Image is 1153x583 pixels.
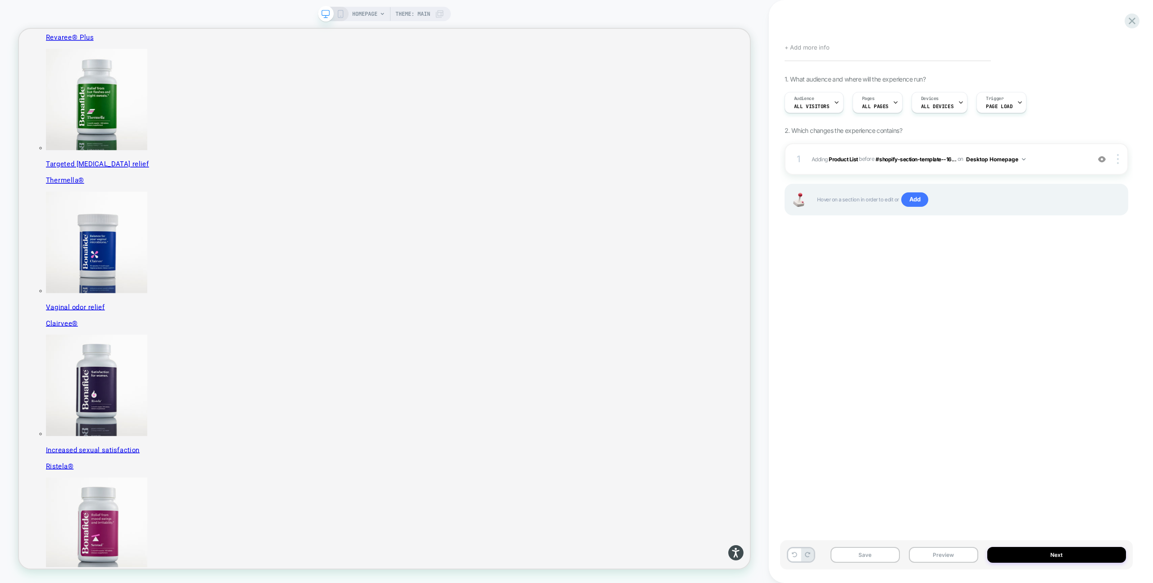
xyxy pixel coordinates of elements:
[36,555,975,568] p: Increased sexual satisfaction
[829,155,858,162] b: Product List
[794,151,803,167] div: 1
[958,154,963,164] span: on
[987,547,1126,563] button: Next
[36,217,171,352] img: Clairvee
[812,155,858,162] span: Adding
[876,155,956,162] span: #shopify-section-template--16...
[785,75,926,83] span: 1. What audience and where will the experience run?
[921,103,953,109] span: ALL DEVICES
[36,408,171,543] img: Ristela
[1022,158,1026,160] img: down arrow
[1117,154,1119,164] img: close
[36,386,975,399] p: Clairvee®
[36,196,975,208] p: Thermella®
[862,96,875,102] span: Pages
[395,7,430,21] span: Theme: MAIN
[785,127,902,134] span: 2. Which changes the experience contains?
[986,96,1003,102] span: Trigger
[986,103,1012,109] span: Page Load
[36,27,171,162] img: Thermella
[859,155,874,162] span: BEFORE
[921,96,939,102] span: Devices
[794,103,830,109] span: All Visitors
[831,547,900,563] button: Save
[36,174,975,187] p: Targeted [MEDICAL_DATA] relief
[909,547,978,563] button: Preview
[785,44,830,51] span: + Add more info
[862,103,889,109] span: ALL PAGES
[790,193,808,207] img: Joystick
[36,5,975,18] p: Revaree® Plus
[794,96,814,102] span: Audience
[901,192,929,207] span: Add
[1098,155,1106,163] img: crossed eye
[817,192,1118,207] span: Hover on a section in order to edit or
[36,27,975,208] a: Thermella Targeted [MEDICAL_DATA] relief Thermella®
[966,154,1026,165] button: Desktop Homepage
[36,217,975,399] a: Clairvee Vaginal odor relief Clairvee®
[352,7,377,21] span: HOMEPAGE
[36,364,975,377] p: Vaginal odor relief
